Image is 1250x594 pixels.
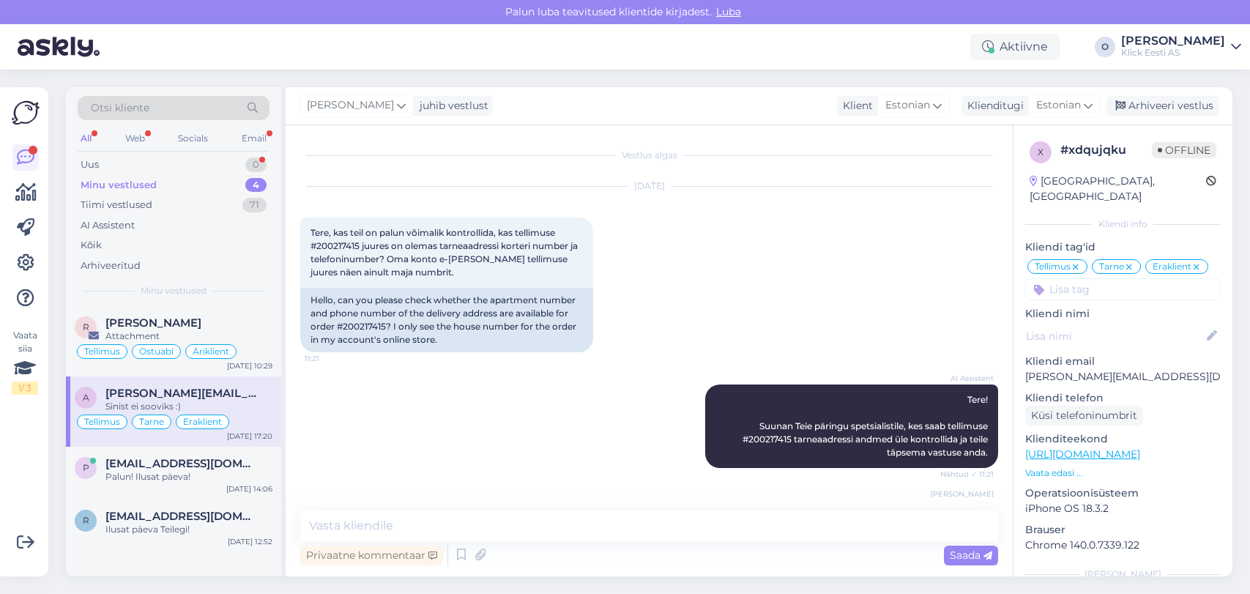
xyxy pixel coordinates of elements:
div: 4 [245,178,267,193]
div: [GEOGRAPHIC_DATA], [GEOGRAPHIC_DATA] [1030,174,1206,204]
div: O [1095,37,1115,57]
span: Ostuabi [139,347,174,356]
span: Tellimus [84,347,120,356]
img: Askly Logo [12,99,40,127]
input: Lisa tag [1025,278,1221,300]
a: [URL][DOMAIN_NAME] [1025,448,1140,461]
div: Kliendi info [1025,218,1221,231]
span: Tere, kas teil on palun võimalik kontrollida, kas tellimuse #200217415 juures on olemas tarneaadr... [310,227,580,278]
a: [PERSON_NAME]Klick Eesti AS [1121,35,1241,59]
p: Kliendi email [1025,354,1221,369]
div: 1 / 3 [12,382,38,395]
span: Offline [1152,142,1216,158]
div: Uus [81,157,99,172]
div: All [78,129,94,148]
span: a [83,392,89,403]
p: iPhone OS 18.3.2 [1025,501,1221,516]
div: 0 [245,157,267,172]
div: Klienditugi [961,98,1024,114]
span: Eraklient [183,417,222,426]
div: Email [239,129,269,148]
span: 11:21 [305,353,360,364]
p: Operatsioonisüsteem [1025,486,1221,501]
div: Attachment [105,330,272,343]
span: P [83,462,89,473]
div: Klient [837,98,873,114]
span: [PERSON_NAME] [307,97,394,114]
span: Puhtaltsinule@gmail.com [105,457,258,470]
p: Kliendi telefon [1025,390,1221,406]
div: [PERSON_NAME] [1025,568,1221,581]
span: Tarne [139,417,164,426]
div: Minu vestlused [81,178,157,193]
div: juhib vestlust [414,98,488,114]
div: Vestlus algas [300,149,998,162]
span: Rauno Põld [105,316,201,330]
p: Brauser [1025,522,1221,538]
span: Nähtud ✓ 11:21 [939,469,994,480]
div: Web [122,129,148,148]
div: Ilusat päeva Teilegi! [105,523,272,536]
span: Otsi kliente [91,100,149,116]
div: [DATE] 10:29 [227,360,272,371]
span: Tellimus [84,417,120,426]
div: Sinist ei sooviks :) [105,400,272,413]
div: Kõik [81,238,102,253]
span: Luba [712,5,745,18]
p: Klienditeekond [1025,431,1221,447]
span: x [1038,146,1043,157]
span: AI Assistent [939,373,994,384]
span: Eraklient [1153,262,1191,271]
span: annemari.pius@gmail.com [105,387,258,400]
div: [DATE] [300,179,998,193]
div: Hello, can you please check whether the apartment number and phone number of the delivery address... [300,288,593,352]
div: Privaatne kommentaar [300,546,443,565]
div: [DATE] 12:52 [228,536,272,547]
p: Vaata edasi ... [1025,467,1221,480]
div: [DATE] 14:06 [226,483,272,494]
div: AI Assistent [81,218,135,233]
span: Äriklient [193,347,229,356]
span: Tellimus [1035,262,1071,271]
div: Aktiivne [970,34,1060,60]
span: [PERSON_NAME] [931,489,994,500]
span: R [83,322,89,333]
span: renku007@hotmail.com [105,510,258,523]
span: Minu vestlused [141,284,207,297]
input: Lisa nimi [1026,328,1204,344]
div: [PERSON_NAME] [1121,35,1225,47]
div: Socials [175,129,211,148]
div: # xdqujqku [1060,141,1152,159]
div: Arhiveeri vestlus [1106,96,1219,116]
span: Saada [950,549,992,562]
p: [PERSON_NAME][EMAIL_ADDRESS][DOMAIN_NAME] [1025,369,1221,385]
span: r [83,515,89,526]
p: Kliendi nimi [1025,306,1221,322]
div: 71 [242,198,267,212]
div: Vaata siia [12,329,38,395]
span: Estonian [1036,97,1081,114]
span: Tere! Suunan Teie päringu spetsialistile, kes saab tellimuse #200217415 tarneaadressi andmed üle ... [743,394,990,458]
div: Klick Eesti AS [1121,47,1225,59]
div: [DATE] 17:20 [227,431,272,442]
p: Kliendi tag'id [1025,240,1221,255]
div: Palun! Ilusat päeva! [105,470,272,483]
div: Küsi telefoninumbrit [1025,406,1143,426]
div: Arhiveeritud [81,259,141,273]
div: Tiimi vestlused [81,198,152,212]
span: Tarne [1099,262,1124,271]
p: Chrome 140.0.7339.122 [1025,538,1221,553]
span: Estonian [885,97,930,114]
